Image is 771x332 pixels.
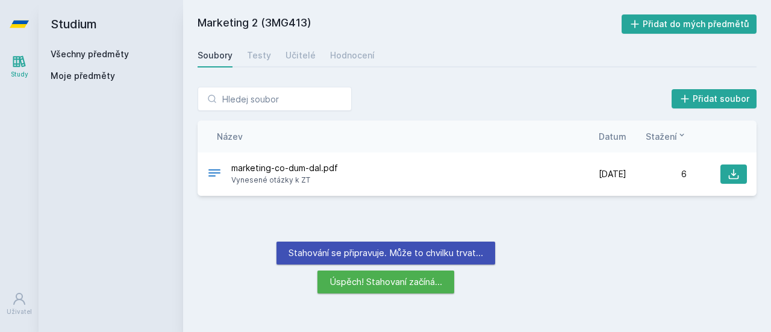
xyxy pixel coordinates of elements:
button: Stažení [646,130,687,143]
span: Vynesené otázky k ZT [231,174,338,186]
button: Přidat do mých předmětů [622,14,757,34]
div: Stahování se připravuje. Může to chvilku trvat… [276,242,495,265]
button: Přidat soubor [672,89,757,108]
input: Hledej soubor [198,87,352,111]
a: Soubory [198,43,233,67]
div: 6 [626,168,687,180]
div: PDF [207,166,222,183]
div: Testy [247,49,271,61]
span: Stažení [646,130,677,143]
span: [DATE] [599,168,626,180]
a: Všechny předměty [51,49,129,59]
span: Moje předměty [51,70,115,82]
a: Study [2,48,36,85]
a: Učitelé [286,43,316,67]
button: Datum [599,130,626,143]
div: Hodnocení [330,49,375,61]
div: Úspěch! Stahovaní začíná… [317,271,454,293]
span: marketing-co-dum-dal.pdf [231,162,338,174]
h2: Marketing 2 (3MG413) [198,14,622,34]
div: Study [11,70,28,79]
button: Název [217,130,243,143]
div: Učitelé [286,49,316,61]
a: Uživatel [2,286,36,322]
div: Uživatel [7,307,32,316]
a: Testy [247,43,271,67]
div: Soubory [198,49,233,61]
a: Hodnocení [330,43,375,67]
